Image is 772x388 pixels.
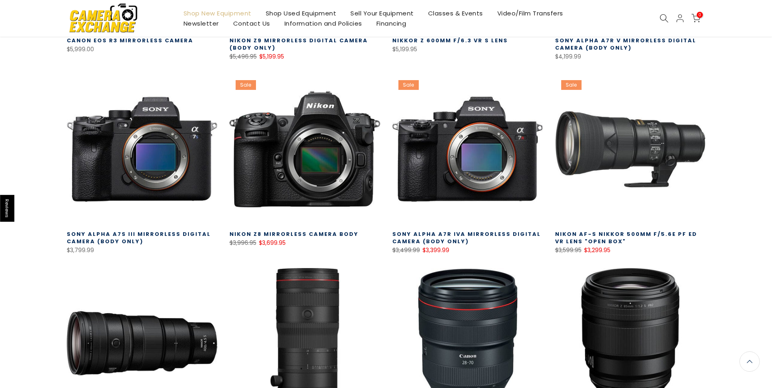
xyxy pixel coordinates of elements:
[230,52,257,61] del: $5,496.95
[343,8,421,18] a: Sell Your Equipment
[697,12,703,18] span: 0
[259,238,286,248] ins: $3,699.95
[421,8,490,18] a: Classes & Events
[739,351,760,372] a: Back to the top
[67,245,217,255] div: $3,799.99
[226,18,277,28] a: Contact Us
[584,245,610,255] ins: $3,299.95
[176,18,226,28] a: Newsletter
[555,37,696,52] a: Sony Alpha a7R V Mirrorless Digital Camera (Body Only)
[230,37,368,52] a: Nikon Z9 Mirrorless Digital Camera (Body Only)
[422,245,449,255] ins: $3,399.99
[691,14,700,23] a: 0
[67,230,211,245] a: Sony Alpha a7S III Mirrorless Digital Camera (Body Only)
[392,44,543,54] div: $5,199.95
[490,8,570,18] a: Video/Film Transfers
[369,18,413,28] a: Financing
[67,37,193,44] a: Canon EOS R3 Mirrorless Camera
[258,8,343,18] a: Shop Used Equipment
[555,246,582,254] del: $3,599.95
[277,18,369,28] a: Information and Policies
[67,44,217,54] div: $5,999.00
[259,52,284,62] ins: $5,199.95
[230,230,359,238] a: Nikon Z8 Mirrorless Camera Body
[392,230,541,245] a: Sony Alpha a7R IVa Mirrorless Digital Camera (Body Only)
[176,8,258,18] a: Shop New Equipment
[392,37,508,44] a: NIKKOR Z 600mm f/6.3 VR S Lens
[392,246,420,254] del: $3,499.99
[555,230,697,245] a: Nikon AF-S Nikkor 500mm f/5.6E PF ED VR Lens "Open Box"
[230,239,256,247] del: $3,996.95
[555,52,706,62] div: $4,199.99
